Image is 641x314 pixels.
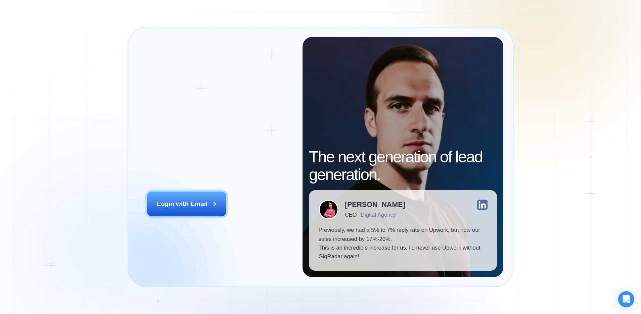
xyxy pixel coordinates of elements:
[309,148,497,184] h2: The next generation of lead generation.
[361,212,396,218] div: Digital Agency
[157,200,208,208] div: Login with Email
[345,201,405,208] div: [PERSON_NAME]
[618,291,634,307] div: Open Intercom Messenger
[147,192,226,216] button: Login with Email
[345,212,357,218] div: CEO
[319,226,488,261] p: Previously, we had a 5% to 7% reply rate on Upwork, but now our sales increased by 17%-20%. This ...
